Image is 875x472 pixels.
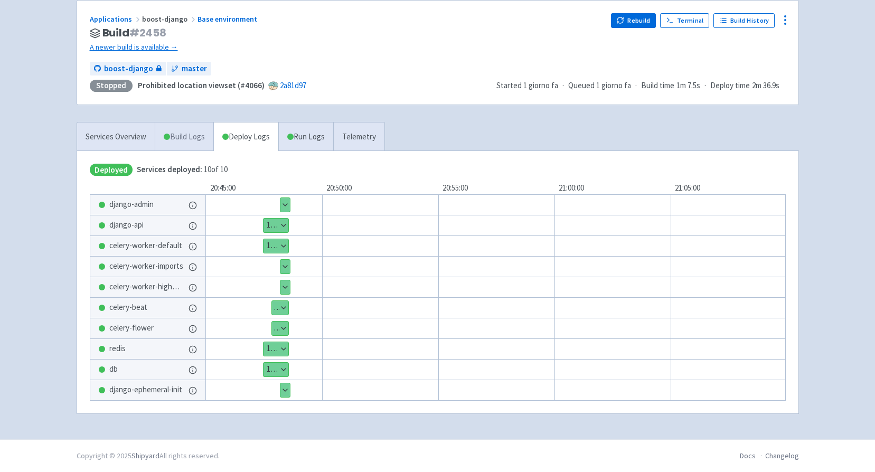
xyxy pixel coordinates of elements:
[109,240,182,252] span: celery-worker-default
[554,182,671,194] div: 21:00:00
[676,80,700,92] span: 1m 7.5s
[740,451,756,460] a: Docs
[568,80,631,90] span: Queued
[131,451,159,460] a: Shipyard
[523,80,558,90] time: 1 giorno fa
[641,80,674,92] span: Build time
[182,63,207,75] span: master
[109,384,182,396] span: django-ephemeral-init
[438,182,554,194] div: 20:55:00
[197,14,259,24] a: Base environment
[77,122,155,152] a: Services Overview
[104,63,153,75] span: boost-django
[142,14,197,24] span: boost-django
[278,122,333,152] a: Run Logs
[90,80,133,92] div: Stopped
[765,451,799,460] a: Changelog
[102,27,167,39] span: Build
[155,122,213,152] a: Build Logs
[109,343,126,355] span: redis
[137,164,202,174] span: Services deployed:
[671,182,787,194] div: 21:05:00
[90,164,133,176] span: Deployed
[611,13,656,28] button: Rebuild
[109,281,184,293] span: celery-worker-highmem
[90,62,166,76] a: boost-django
[280,80,306,90] a: 2a81d97
[109,199,154,211] span: django-admin
[109,260,183,272] span: celery-worker-imports
[77,450,220,461] div: Copyright © 2025 All rights reserved.
[660,13,709,28] a: Terminal
[710,80,750,92] span: Deploy time
[752,80,779,92] span: 2m 36.9s
[90,14,142,24] a: Applications
[713,13,775,28] a: Build History
[496,80,786,92] div: · · ·
[137,164,228,176] span: 10 of 10
[129,25,166,40] span: # 2458
[109,219,144,231] span: django-api
[90,41,603,53] a: A newer build is available →
[596,80,631,90] time: 1 giorno fa
[109,363,118,375] span: db
[322,182,438,194] div: 20:50:00
[167,62,211,76] a: master
[496,80,558,90] span: Started
[206,182,322,194] div: 20:45:00
[109,322,154,334] span: celery-flower
[333,122,384,152] a: Telemetry
[213,122,278,152] a: Deploy Logs
[138,80,265,90] strong: Prohibited location viewset (#4066)
[109,301,147,314] span: celery-beat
